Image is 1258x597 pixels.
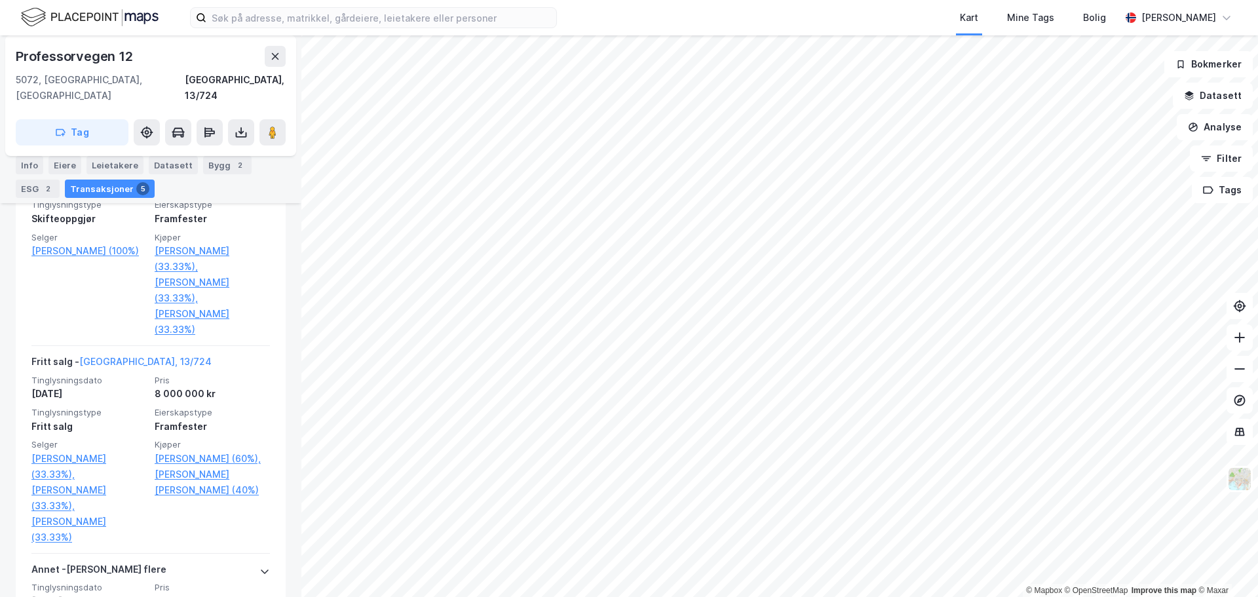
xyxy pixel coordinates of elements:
[31,439,147,450] span: Selger
[155,419,270,434] div: Framfester
[16,119,128,145] button: Tag
[155,306,270,337] a: [PERSON_NAME] (33.33%)
[31,451,147,482] a: [PERSON_NAME] (33.33%),
[31,243,147,259] a: [PERSON_NAME] (100%)
[31,582,147,593] span: Tinglysningsdato
[1177,114,1253,140] button: Analyse
[155,211,270,227] div: Framfester
[233,159,246,172] div: 2
[16,156,43,174] div: Info
[16,180,60,198] div: ESG
[31,482,147,514] a: [PERSON_NAME] (33.33%),
[31,232,147,243] span: Selger
[21,6,159,29] img: logo.f888ab2527a4732fd821a326f86c7f29.svg
[86,156,143,174] div: Leietakere
[155,451,270,467] a: [PERSON_NAME] (60%),
[1192,177,1253,203] button: Tags
[155,375,270,386] span: Pris
[136,182,149,195] div: 5
[149,156,198,174] div: Datasett
[206,8,556,28] input: Søk på adresse, matrikkel, gårdeiere, leietakere eller personer
[31,407,147,418] span: Tinglysningstype
[155,243,270,275] a: [PERSON_NAME] (33.33%),
[16,72,185,104] div: 5072, [GEOGRAPHIC_DATA], [GEOGRAPHIC_DATA]
[31,386,147,402] div: [DATE]
[79,356,212,367] a: [GEOGRAPHIC_DATA], 13/724
[1164,51,1253,77] button: Bokmerker
[1192,534,1258,597] iframe: Chat Widget
[155,275,270,306] a: [PERSON_NAME] (33.33%),
[31,562,166,583] div: Annet - [PERSON_NAME] flere
[960,10,978,26] div: Kart
[31,375,147,386] span: Tinglysningsdato
[1141,10,1216,26] div: [PERSON_NAME]
[41,182,54,195] div: 2
[185,72,286,104] div: [GEOGRAPHIC_DATA], 13/724
[203,156,252,174] div: Bygg
[155,232,270,243] span: Kjøper
[1173,83,1253,109] button: Datasett
[31,199,147,210] span: Tinglysningstype
[1192,534,1258,597] div: Kontrollprogram for chat
[155,386,270,402] div: 8 000 000 kr
[1083,10,1106,26] div: Bolig
[31,354,212,375] div: Fritt salg -
[31,211,147,227] div: Skifteoppgjør
[155,407,270,418] span: Eierskapstype
[1132,586,1196,595] a: Improve this map
[65,180,155,198] div: Transaksjoner
[1190,145,1253,172] button: Filter
[155,582,270,593] span: Pris
[1007,10,1054,26] div: Mine Tags
[155,467,270,498] a: [PERSON_NAME] [PERSON_NAME] (40%)
[1065,586,1128,595] a: OpenStreetMap
[31,514,147,545] a: [PERSON_NAME] (33.33%)
[1227,467,1252,491] img: Z
[1026,586,1062,595] a: Mapbox
[31,419,147,434] div: Fritt salg
[155,199,270,210] span: Eierskapstype
[48,156,81,174] div: Eiere
[16,46,136,67] div: Professorvegen 12
[155,439,270,450] span: Kjøper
